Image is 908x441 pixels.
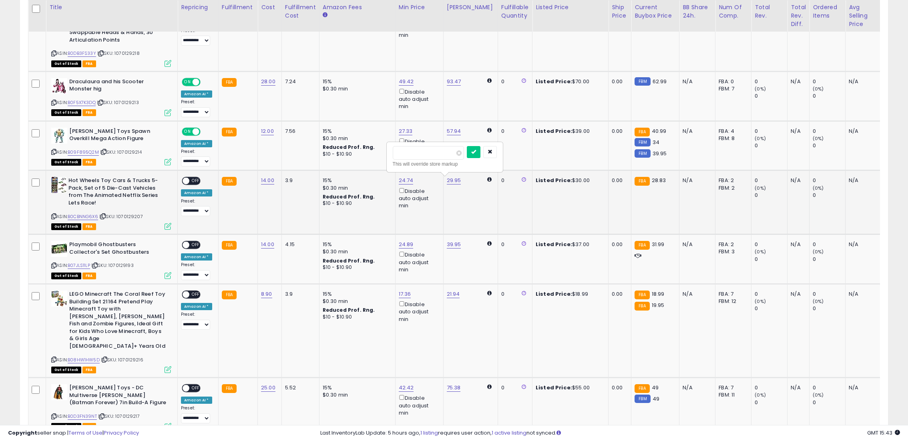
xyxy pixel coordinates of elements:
div: N/A [849,384,875,391]
div: $70.00 [536,78,602,85]
div: 0 [813,92,845,100]
span: 19.95 [652,301,665,309]
small: FBM [635,395,650,403]
div: Repricing [181,3,215,12]
div: N/A [849,241,875,248]
div: Listed Price [536,3,605,12]
small: FBM [635,149,650,158]
span: All listings that are currently out of stock and unavailable for purchase on Amazon [51,223,81,230]
div: 15% [323,384,389,391]
div: N/A [849,128,875,135]
div: Fulfillment [222,3,254,12]
small: FBA [222,78,237,87]
div: FBM: 12 [719,298,745,305]
small: (0%) [813,249,824,255]
div: 15% [323,241,389,248]
div: $10 - $10.90 [323,151,389,158]
small: (0%) [755,185,766,191]
div: Amazon AI * [181,140,212,147]
div: 0 [501,177,526,184]
div: Preset: [181,262,212,280]
div: $10 - $10.90 [323,314,389,321]
div: 0 [813,399,845,406]
div: 0 [755,192,787,199]
span: OFF [189,178,202,184]
span: OFF [189,291,202,298]
a: B0D3FN39NT [68,413,97,420]
img: 41aQ9YEpG3L._SL40_.jpg [51,384,67,400]
div: Total Rev. [755,3,784,20]
a: B08HW1HW5D [68,357,100,363]
div: N/A [683,128,709,135]
div: 0 [755,142,787,149]
a: B07JLS11LP [68,262,90,269]
div: $10 - $10.90 [323,200,389,207]
div: 15% [323,291,389,298]
div: Min Price [399,3,440,12]
div: N/A [791,241,803,248]
span: OFF [199,128,212,135]
b: Draculaura and his Scooter Monster hig [69,78,167,95]
span: | SKU: 1070129193 [91,262,134,269]
div: BB Share 24h. [683,3,712,20]
b: Listed Price: [536,384,572,391]
strong: Copyright [8,429,37,437]
a: 21.94 [447,290,460,298]
span: All listings that are currently out of stock and unavailable for purchase on Amazon [51,367,81,373]
span: | SKU: 1070129216 [101,357,143,363]
div: 0 [501,78,526,85]
span: 49 [652,384,659,391]
b: Reduced Prof. Rng. [323,307,375,313]
div: 0 [501,291,526,298]
div: N/A [849,177,875,184]
span: 34 [653,138,659,146]
small: (0%) [813,298,824,305]
div: N/A [791,384,803,391]
small: (0%) [755,135,766,142]
div: ASIN: [51,291,171,372]
div: FBA: 7 [719,384,745,391]
div: 0.00 [612,291,625,298]
div: N/A [791,128,803,135]
small: FBA [222,128,237,136]
div: N/A [791,177,803,184]
span: ON [183,78,193,85]
small: FBA [635,291,649,299]
div: 7.24 [285,78,313,85]
div: 0 [813,256,845,263]
span: 39.95 [653,150,667,157]
div: Preset: [181,198,212,216]
b: Listed Price: [536,241,572,248]
div: Ship Price [612,3,628,20]
b: Listed Price: [536,78,572,85]
div: Fulfillable Quantity [501,3,529,20]
div: ASIN: [51,177,171,229]
b: [PERSON_NAME] Toys Spawn Overkill Mega Action Figure [69,128,167,144]
a: 57.94 [447,127,461,135]
div: $37.00 [536,241,602,248]
div: 0 [755,305,787,312]
span: 40.99 [652,127,667,135]
small: FBA [635,128,649,136]
div: Preset: [181,99,212,117]
a: 14.00 [261,176,274,184]
a: 27.33 [399,127,413,135]
b: [PERSON_NAME] Toys - DC Multiverse [PERSON_NAME] (Batman Forever) 7in Build-A Figure [69,384,167,409]
a: 24.74 [399,176,414,184]
span: All listings that are currently out of stock and unavailable for purchase on Amazon [51,60,81,67]
div: 0 [813,192,845,199]
div: 0 [755,128,787,135]
div: Ordered Items [813,3,842,20]
div: 0 [501,128,526,135]
small: (0%) [813,135,824,142]
div: 3.9 [285,291,313,298]
div: FBM: 2 [719,184,745,192]
a: 8.90 [261,290,272,298]
div: 3.9 [285,177,313,184]
div: 0 [755,78,787,85]
b: Playmobil Ghostbusters Collector's Set Ghostbusters [69,241,167,258]
small: FBA [222,291,237,299]
div: 0 [755,241,787,248]
a: 1 listing [420,429,438,437]
div: FBA: 2 [719,177,745,184]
